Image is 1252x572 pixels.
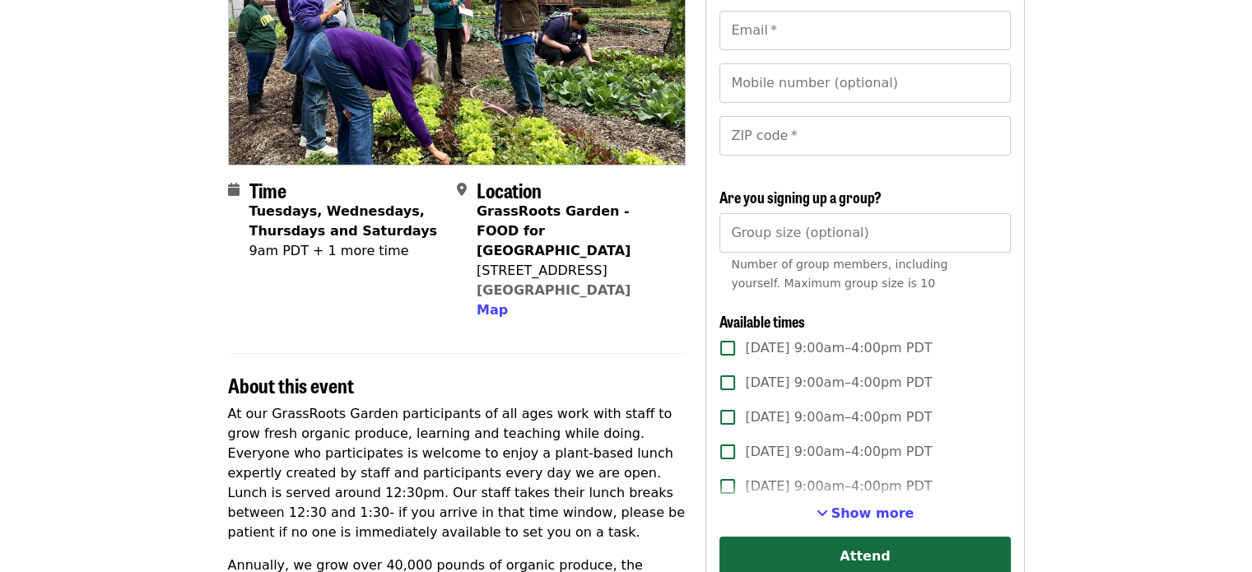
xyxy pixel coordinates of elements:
input: Email [719,11,1010,50]
span: Time [249,175,286,204]
span: Location [477,175,542,204]
p: At our GrassRoots Garden participants of all ages work with staff to grow fresh organic produce, ... [228,404,687,542]
strong: GrassRoots Garden - FOOD for [GEOGRAPHIC_DATA] [477,203,631,258]
span: Available times [719,310,805,332]
span: [DATE] 9:00am–4:00pm PDT [745,407,932,427]
span: About this event [228,370,354,399]
i: calendar icon [228,182,240,198]
span: [DATE] 9:00am–4:00pm PDT [745,477,932,496]
button: Map [477,300,508,320]
input: [object Object] [719,213,1010,253]
span: [DATE] 9:00am–4:00pm PDT [745,338,932,358]
input: Mobile number (optional) [719,63,1010,103]
span: [DATE] 9:00am–4:00pm PDT [745,442,932,462]
span: Map [477,302,508,318]
div: 9am PDT + 1 more time [249,241,444,261]
span: Show more [831,505,915,521]
span: [DATE] 9:00am–4:00pm PDT [745,373,932,393]
a: [GEOGRAPHIC_DATA] [477,282,631,298]
i: map-marker-alt icon [457,182,467,198]
button: See more timeslots [817,504,915,523]
div: [STREET_ADDRESS] [477,261,673,281]
span: Number of group members, including yourself. Maximum group size is 10 [731,258,947,290]
span: Are you signing up a group? [719,186,882,207]
strong: Tuesdays, Wednesdays, Thursdays and Saturdays [249,203,438,239]
input: ZIP code [719,116,1010,156]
